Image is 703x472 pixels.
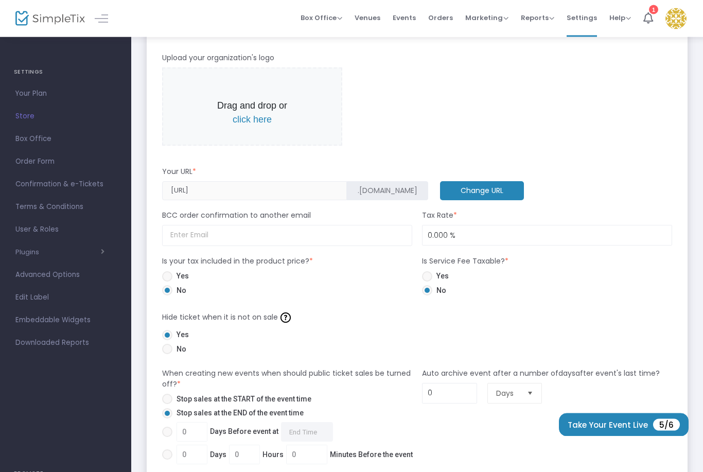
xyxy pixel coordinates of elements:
span: No [172,344,186,355]
span: Order Form [15,155,116,168]
div: 1 [649,5,658,14]
span: 5/6 [653,419,680,431]
span: Edit Label [15,291,116,304]
span: Days [496,389,519,399]
span: click here [233,115,272,125]
button: Select [523,384,537,404]
span: Minutes Before the event [330,450,413,461]
span: Embeddable Widgets [15,313,116,327]
button: Plugins [15,248,104,256]
span: days [558,369,575,379]
span: Reports [521,13,554,23]
span: Stop sales at the START of the event time [172,394,311,405]
span: Days Hours [172,445,413,465]
m-panel-subtitle: Is your tax included in the product price? [162,256,313,267]
span: Store [15,110,116,123]
m-panel-subtitle: Upload your organization's logo [162,53,274,64]
span: Yes [172,271,189,282]
span: Orders [428,5,453,31]
input: Tax Rate [423,226,672,246]
img: question-mark [280,313,291,323]
m-panel-subtitle: Auto archive event after a number of after event's last time? [422,369,660,379]
span: User & Roles [15,223,116,236]
m-button: Change URL [440,182,524,201]
span: Box Office [15,132,116,146]
span: Stop sales at the END of the event time [172,408,304,419]
span: Terms & Conditions [15,200,116,214]
input: Days Before event at [281,423,333,442]
m-panel-subtitle: Is Service Fee Taxable? [422,256,508,267]
m-panel-subtitle: Tax Rate [422,211,457,221]
span: Advanced Options [15,268,116,282]
m-panel-subtitle: When creating new events when should public ticket sales be turned off? [162,369,412,390]
button: Take Your Event Live5/6 [559,413,689,436]
span: No [172,286,186,296]
span: Events [393,5,416,31]
p: Drag and drop or [209,99,295,127]
h4: SETTINGS [14,62,117,82]
span: Your Plan [15,87,116,100]
span: Settings [567,5,597,31]
span: .[DOMAIN_NAME] [358,186,417,197]
span: Days Before event at [172,423,333,442]
m-panel-subtitle: BCC order confirmation to another email [162,211,311,221]
span: Help [609,13,631,23]
span: Yes [172,330,189,341]
m-panel-subtitle: Hide ticket when it is not on sale [162,310,293,326]
span: Downloaded Reports [15,336,116,349]
span: Venues [355,5,380,31]
input: Enter Email [162,225,412,247]
span: Confirmation & e-Tickets [15,178,116,191]
span: Yes [432,271,449,282]
span: Marketing [465,13,508,23]
m-panel-subtitle: Your URL [162,167,196,178]
span: Box Office [301,13,342,23]
span: No [432,286,446,296]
